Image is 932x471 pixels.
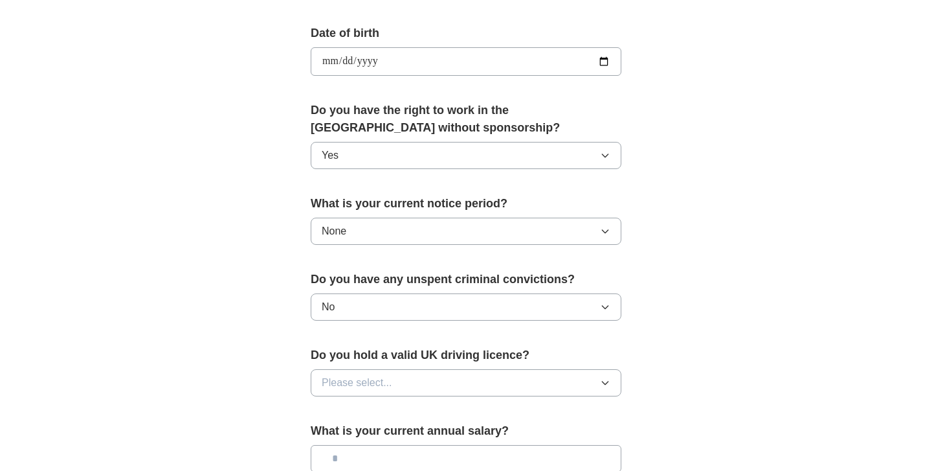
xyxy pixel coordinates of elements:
span: Please select... [322,375,392,391]
button: No [311,293,621,321]
span: No [322,299,335,315]
label: Do you have any unspent criminal convictions? [311,271,621,288]
button: Please select... [311,369,621,396]
label: Date of birth [311,25,621,42]
span: None [322,224,346,239]
label: What is your current annual salary? [311,422,621,440]
button: None [311,218,621,245]
button: Yes [311,142,621,169]
span: Yes [322,148,338,163]
label: Do you hold a valid UK driving licence? [311,347,621,364]
label: Do you have the right to work in the [GEOGRAPHIC_DATA] without sponsorship? [311,102,621,137]
label: What is your current notice period? [311,195,621,213]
